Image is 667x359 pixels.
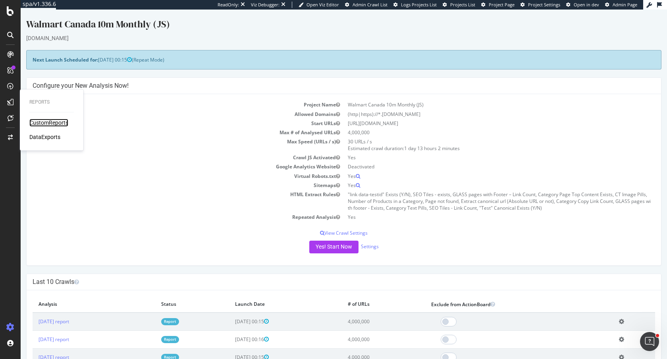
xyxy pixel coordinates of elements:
[323,152,634,162] td: Deactivated
[6,8,641,25] div: Walmart Canada 10m Monthly (JS)
[405,287,592,303] th: Exclude from ActionBoard
[299,2,339,8] a: Open Viz Editor
[323,143,634,152] td: Yes
[12,180,323,203] td: HTML Extract Rules
[345,2,387,8] a: Admin Crawl List
[640,332,659,351] iframe: Intercom live chat
[323,100,634,109] td: (http|https)://*.[DOMAIN_NAME]
[12,100,323,109] td: Allowed Domains
[12,220,634,227] p: View Crawl Settings
[566,2,599,8] a: Open in dev
[12,47,77,54] strong: Next Launch Scheduled for:
[214,309,248,315] span: [DATE] 00:15
[323,171,634,180] td: Yes
[443,2,475,8] a: Projects List
[401,2,437,8] span: Logs Projects List
[323,118,634,127] td: 4,000,000
[6,41,641,60] div: (Repeat Mode)
[289,231,338,244] button: Yes! Start Now
[481,2,515,8] a: Project Page
[12,127,323,143] td: Max Speed (URLs / s)
[12,91,323,100] td: Project Name
[393,2,437,8] a: Logs Projects List
[323,127,634,143] td: 30 URLs / s Estimated crawl duration:
[18,326,48,333] a: [DATE] report
[12,143,323,152] td: Crawl JS Activated
[6,25,641,33] div: [DOMAIN_NAME]
[214,344,248,351] span: [DATE] 00:15
[214,326,248,333] span: [DATE] 00:16
[12,118,323,127] td: Max # of Analysed URLs
[12,287,135,303] th: Analysis
[340,234,358,240] a: Settings
[307,2,339,8] span: Open Viz Editor
[77,47,111,54] span: [DATE] 00:15
[29,133,60,141] a: DataExports
[321,321,405,339] td: 4,000,000
[141,326,158,333] a: Report
[323,91,634,100] td: Walmart Canada 10m Monthly (JS)
[18,344,48,351] a: [DATE] report
[321,287,405,303] th: # of URLs
[29,99,74,106] div: Reports
[251,2,280,8] div: Viz Debugger:
[574,2,599,8] span: Open in dev
[353,2,387,8] span: Admin Crawl List
[18,309,48,315] a: [DATE] report
[135,287,208,303] th: Status
[520,2,560,8] a: Project Settings
[323,180,634,203] td: "link data-testid" Exists (Y/N), SEO Tiles - exists, GLASS pages with Footer – Link Count, Catego...
[613,2,637,8] span: Admin Page
[323,203,634,212] td: Yes
[12,162,323,171] td: Virtual Robots.txt
[141,309,158,315] a: Report
[141,344,158,351] a: Report
[12,72,634,80] h4: Configure your New Analysis Now!
[321,303,405,321] td: 4,000,000
[218,2,239,8] div: ReadOnly:
[489,2,515,8] span: Project Page
[12,203,323,212] td: Repeated Analysis
[450,2,475,8] span: Projects List
[528,2,560,8] span: Project Settings
[29,119,68,127] a: CustomReports
[323,109,634,118] td: [URL][DOMAIN_NAME]
[605,2,637,8] a: Admin Page
[208,287,321,303] th: Launch Date
[12,152,323,162] td: Google Analytics Website
[12,171,323,180] td: Sitemaps
[321,339,405,357] td: 4,000,000
[384,135,439,142] span: 1 day 13 hours 2 minutes
[12,109,323,118] td: Start URLs
[12,268,634,276] h4: Last 10 Crawls
[323,162,634,171] td: Yes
